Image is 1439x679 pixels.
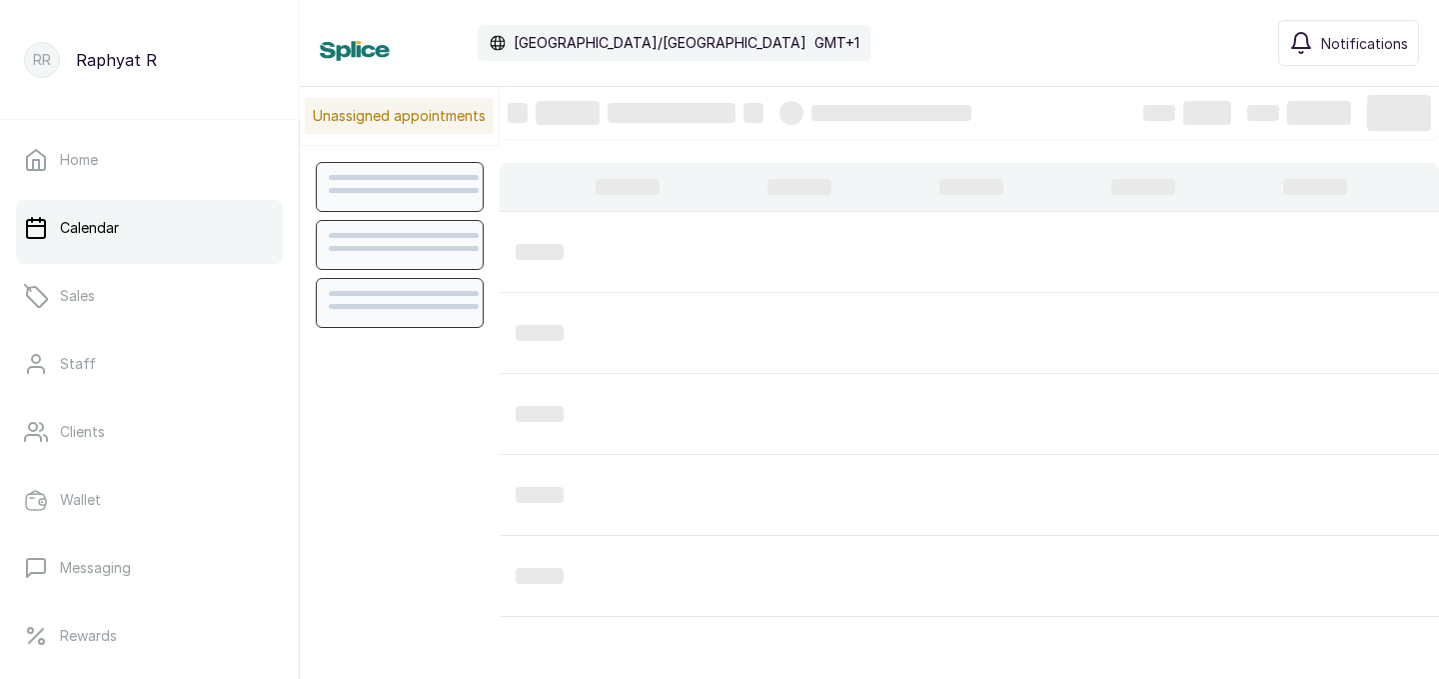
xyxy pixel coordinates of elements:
[60,490,101,510] p: Wallet
[60,218,119,238] p: Calendar
[305,98,494,134] p: Unassigned appointments
[60,354,96,374] p: Staff
[60,626,117,646] p: Rewards
[16,540,283,596] a: Messaging
[16,132,283,188] a: Home
[16,268,283,324] a: Sales
[514,33,806,53] p: [GEOGRAPHIC_DATA]/[GEOGRAPHIC_DATA]
[76,48,157,72] p: Raphyat R
[814,33,859,53] p: GMT+1
[16,200,283,256] a: Calendar
[1321,33,1408,54] span: Notifications
[33,50,51,70] p: RR
[60,286,95,306] p: Sales
[16,404,283,460] a: Clients
[16,608,283,664] a: Rewards
[60,150,98,170] p: Home
[60,558,131,578] p: Messaging
[1278,20,1419,66] button: Notifications
[16,472,283,528] a: Wallet
[60,422,105,442] p: Clients
[16,336,283,392] a: Staff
